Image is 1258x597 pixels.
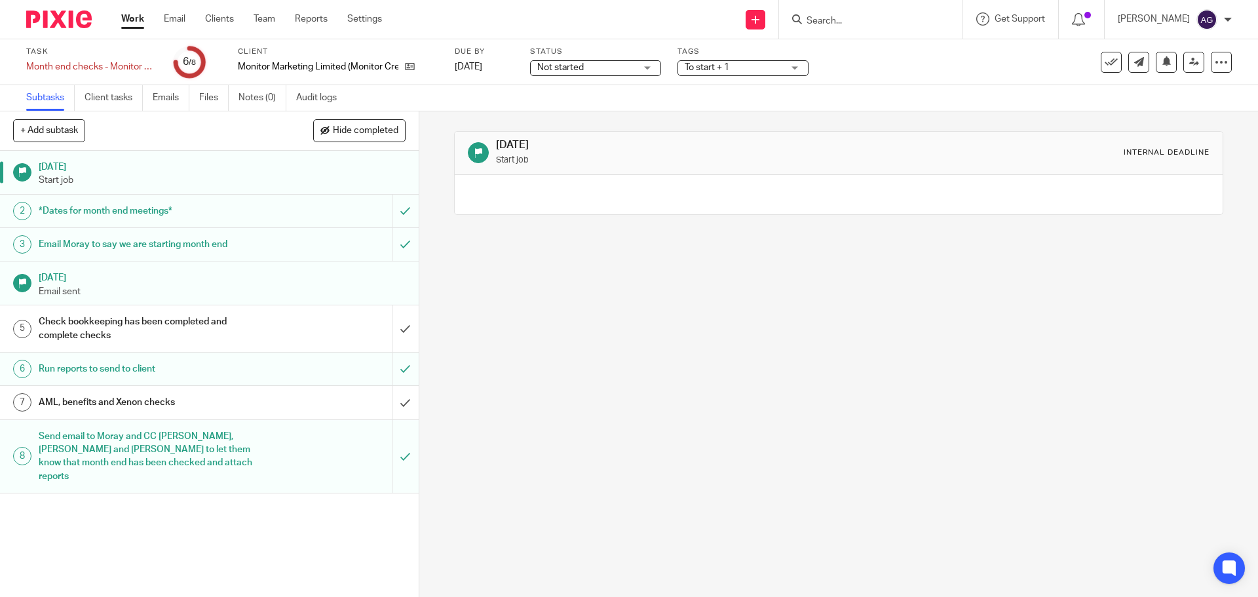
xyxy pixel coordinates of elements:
label: Status [530,47,661,57]
input: Search [805,16,923,28]
a: Clients [205,12,234,26]
h1: Check bookkeeping has been completed and complete checks [39,312,265,345]
div: 8 [13,447,31,465]
h1: Run reports to send to client [39,359,265,379]
a: Files [199,85,229,111]
div: 2 [13,202,31,220]
a: Notes (0) [238,85,286,111]
div: Month end checks - Monitor Creative - Xero - [DATE] [26,60,157,73]
div: Internal deadline [1124,147,1210,158]
div: Month end checks - Monitor Creative - Xero - September 2025 [26,60,157,73]
label: Due by [455,47,514,57]
div: 5 [13,320,31,338]
small: /8 [189,59,196,66]
button: Hide completed [313,119,406,142]
a: Reports [295,12,328,26]
p: Email sent [39,285,406,298]
span: Get Support [995,14,1045,24]
a: Settings [347,12,382,26]
div: 3 [13,235,31,254]
div: 6 [13,360,31,378]
p: Start job [39,174,406,187]
p: [PERSON_NAME] [1118,12,1190,26]
h1: Email Moray to say we are starting month end [39,235,265,254]
h1: [DATE] [39,157,406,174]
span: Not started [537,63,584,72]
button: + Add subtask [13,119,85,142]
label: Task [26,47,157,57]
small: Start job [496,156,529,164]
h1: Send email to Moray and CC [PERSON_NAME], [PERSON_NAME] and [PERSON_NAME] to let them know that m... [39,427,265,486]
a: Client tasks [85,85,143,111]
a: Team [254,12,275,26]
img: svg%3E [1196,9,1217,30]
h1: [DATE] [496,138,867,152]
h1: [DATE] [39,268,406,284]
h1: *Dates for month end meetings* [39,201,265,221]
img: Pixie [26,10,92,28]
div: 6 [183,54,196,69]
span: [DATE] [455,62,482,71]
a: Work [121,12,144,26]
h1: AML, benefits and Xenon checks [39,393,265,412]
div: 7 [13,393,31,412]
a: Email [164,12,185,26]
a: Subtasks [26,85,75,111]
span: Hide completed [333,126,398,136]
p: Monitor Marketing Limited (Monitor Creative) [238,60,398,73]
a: Audit logs [296,85,347,111]
span: To start + 1 [685,63,729,72]
a: Emails [153,85,189,111]
label: Tags [677,47,809,57]
label: Client [238,47,438,57]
